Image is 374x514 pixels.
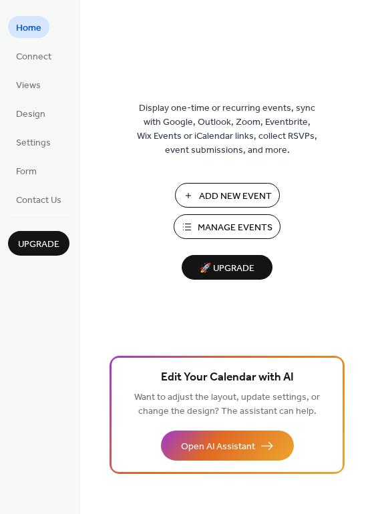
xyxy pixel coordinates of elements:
[8,231,69,256] button: Upgrade
[8,188,69,210] a: Contact Us
[175,183,280,208] button: Add New Event
[16,107,45,121] span: Design
[161,431,294,461] button: Open AI Assistant
[174,214,280,239] button: Manage Events
[190,260,264,278] span: 🚀 Upgrade
[137,101,317,158] span: Display one-time or recurring events, sync with Google, Outlook, Zoom, Eventbrite, Wix Events or ...
[16,194,61,208] span: Contact Us
[199,190,272,204] span: Add New Event
[8,102,53,124] a: Design
[16,136,51,150] span: Settings
[16,21,41,35] span: Home
[18,238,59,252] span: Upgrade
[16,79,41,93] span: Views
[181,440,255,454] span: Open AI Assistant
[8,45,59,67] a: Connect
[8,131,59,153] a: Settings
[134,389,320,421] span: Want to adjust the layout, update settings, or change the design? The assistant can help.
[16,165,37,179] span: Form
[8,73,49,95] a: Views
[8,160,45,182] a: Form
[8,16,49,38] a: Home
[182,255,272,280] button: 🚀 Upgrade
[16,50,51,64] span: Connect
[161,368,294,387] span: Edit Your Calendar with AI
[198,221,272,235] span: Manage Events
